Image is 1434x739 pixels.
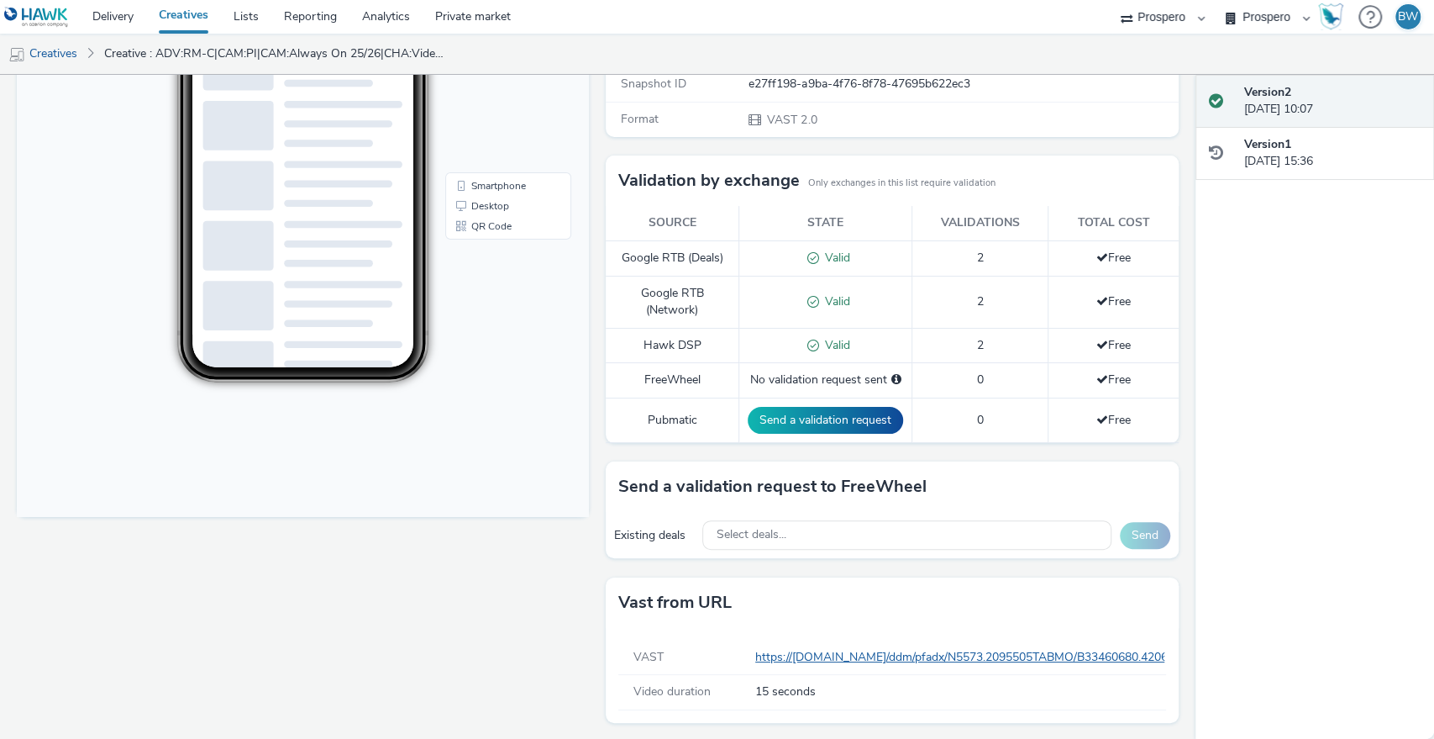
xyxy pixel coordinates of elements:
img: Hawk Academy [1318,3,1343,30]
span: 0 [977,372,984,388]
img: mobile [8,46,25,63]
li: Smartphone [432,348,551,368]
h3: Send a validation request to FreeWheel [618,474,927,499]
span: Free [1096,337,1131,353]
div: BW [1398,4,1418,29]
span: Free [1096,293,1131,309]
div: e27ff198-a9ba-4f76-8f78-47695b622ec3 [749,76,1176,92]
td: Hawk DSP [606,328,738,363]
span: VAST 2.0 [765,112,817,128]
td: FreeWheel [606,363,738,398]
div: [DATE] 15:36 [1244,136,1421,171]
li: QR Code [432,388,551,409]
td: Pubmatic [606,398,738,442]
span: Valid [818,337,849,353]
span: Valid [818,250,849,266]
span: Free [1096,250,1131,266]
li: Desktop [432,368,551,388]
span: 2 [977,337,984,353]
span: Snapshot ID [621,76,686,92]
span: 9:23 [193,65,207,74]
span: Free [1096,372,1131,388]
h3: Vast from URL [618,590,732,615]
span: Free [1096,412,1131,428]
strong: Version 2 [1244,84,1291,100]
span: QR Code [454,393,495,404]
button: Send [1120,522,1170,549]
a: Hawk Academy [1318,3,1350,30]
span: Video duration [633,684,711,699]
th: Total cost [1048,206,1179,240]
span: Select deals... [716,528,785,542]
div: Existing deals [614,527,694,544]
span: Smartphone [454,353,509,363]
th: State [738,206,911,240]
span: 2 [977,293,984,309]
img: undefined Logo [4,7,69,28]
a: Creative : ADV:RM-C|CAM:PI|CAM:Always On 25/26|CHA:Video|PLA:Prospero|INV:LoopMe|TEC:N/A|PHA:|OBJ... [96,34,454,74]
div: [DATE] 10:07 [1244,84,1421,119]
th: Source [606,206,738,240]
span: 2 [977,250,984,266]
small: Only exchanges in this list require validation [808,177,995,190]
span: 15 seconds [755,684,1160,700]
div: No validation request sent [748,372,903,388]
button: Send a validation request [748,407,903,434]
span: VAST [633,649,664,665]
strong: Version 1 [1244,136,1291,152]
th: Validations [911,206,1048,240]
td: Google RTB (Deals) [606,240,738,276]
span: Valid [818,293,849,309]
span: Format [621,111,659,127]
div: Please select a deal below and click on Send to send a validation request to FreeWheel. [890,372,901,388]
td: Google RTB (Network) [606,276,738,328]
span: Desktop [454,373,492,383]
h3: Validation by exchange [618,168,800,193]
span: 0 [977,412,984,428]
